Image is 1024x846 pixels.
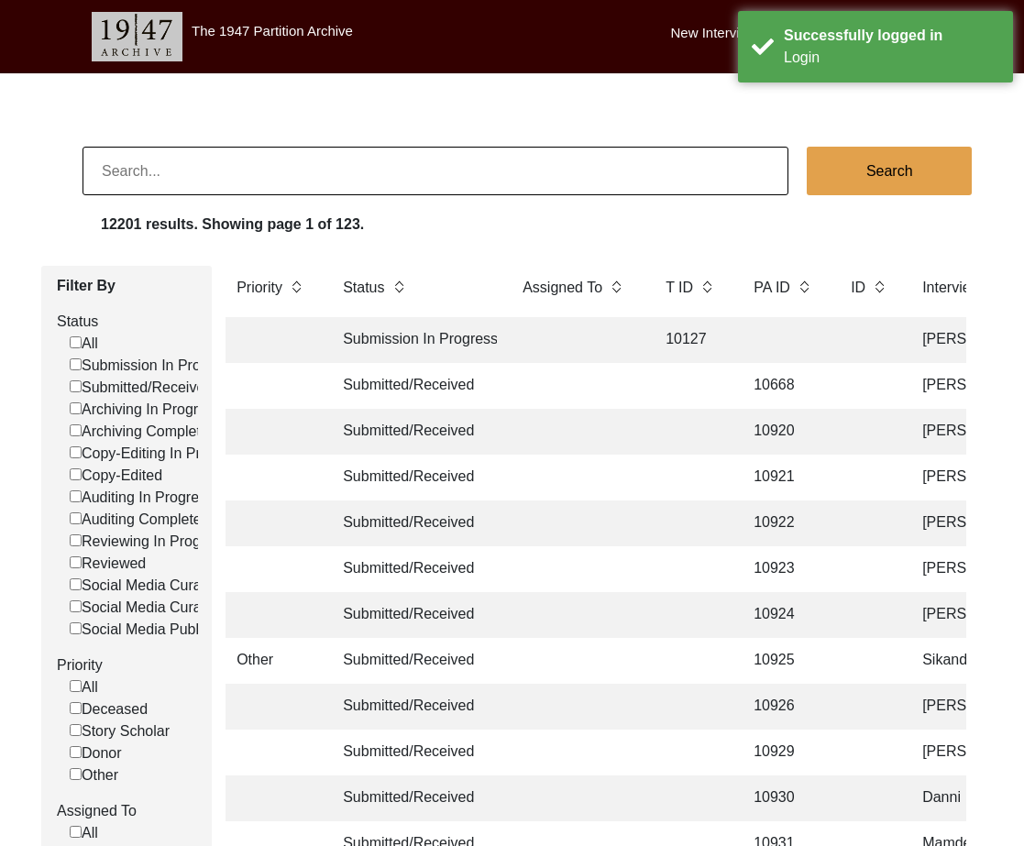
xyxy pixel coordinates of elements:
[610,277,622,297] img: sort-button.png
[57,800,198,822] label: Assigned To
[700,277,713,297] img: sort-button.png
[192,23,353,38] label: The 1947 Partition Archive
[70,826,82,838] input: All
[70,619,234,641] label: Social Media Published
[332,775,497,821] td: Submitted/Received
[70,534,82,546] input: Reviewing In Progress
[743,409,825,455] td: 10920
[70,822,98,844] label: All
[70,402,82,414] input: Archiving In Progress
[332,730,497,775] td: Submitted/Received
[332,546,497,592] td: Submitted/Received
[237,277,282,299] label: Priority
[70,465,162,487] label: Copy-Edited
[70,600,82,612] input: Social Media Curated
[332,684,497,730] td: Submitted/Received
[70,355,237,377] label: Submission In Progress
[671,23,757,44] label: New Interview
[57,275,198,297] label: Filter By
[70,742,122,764] label: Donor
[332,409,497,455] td: Submitted/Received
[70,377,213,399] label: Submitted/Received
[70,746,82,758] input: Donor
[666,277,693,299] label: T ID
[70,424,82,436] input: Archiving Completed
[743,592,825,638] td: 10924
[70,553,146,575] label: Reviewed
[798,277,810,297] img: sort-button.png
[57,654,198,676] label: Priority
[743,730,825,775] td: 10929
[70,720,170,742] label: Story Scholar
[743,638,825,684] td: 10925
[392,277,405,297] img: sort-button.png
[70,490,82,502] input: Auditing In Progress
[70,676,98,698] label: All
[70,421,217,443] label: Archiving Completed
[70,622,82,634] input: Social Media Published
[332,592,497,638] td: Submitted/Received
[851,277,865,299] label: ID
[70,336,82,348] input: All
[70,702,82,714] input: Deceased
[873,277,886,297] img: sort-button.png
[92,12,182,61] img: header-logo.png
[784,47,999,69] div: Login
[70,597,222,619] label: Social Media Curated
[784,25,999,47] div: Successfully logged in
[754,277,790,299] label: PA ID
[70,768,82,780] input: Other
[70,556,82,568] input: Reviewed
[332,455,497,500] td: Submitted/Received
[743,455,825,500] td: 10921
[332,500,497,546] td: Submitted/Received
[57,311,198,333] label: Status
[743,500,825,546] td: 10922
[70,443,245,465] label: Copy-Editing In Progress
[807,147,972,195] button: Search
[655,317,728,363] td: 10127
[226,638,317,684] td: Other
[70,512,82,524] input: Auditing Completed
[70,358,82,370] input: Submission In Progress
[290,277,303,297] img: sort-button.png
[70,380,82,392] input: Submitted/Received
[70,764,118,786] label: Other
[70,531,228,553] label: Reviewing In Progress
[70,698,148,720] label: Deceased
[70,575,304,597] label: Social Media Curation In Progress
[332,317,497,363] td: Submission In Progress
[70,468,82,480] input: Copy-Edited
[70,446,82,458] input: Copy-Editing In Progress
[70,399,221,421] label: Archiving In Progress
[332,638,497,684] td: Submitted/Received
[70,724,82,736] input: Story Scholar
[70,487,214,509] label: Auditing In Progress
[70,509,210,531] label: Auditing Completed
[743,363,825,409] td: 10668
[332,363,497,409] td: Submitted/Received
[101,214,364,236] label: 12201 results. Showing page 1 of 123.
[343,277,384,299] label: Status
[83,147,788,195] input: Search...
[70,333,98,355] label: All
[743,684,825,730] td: 10926
[70,680,82,692] input: All
[743,546,825,592] td: 10923
[70,578,82,590] input: Social Media Curation In Progress
[743,775,825,821] td: 10930
[523,277,602,299] label: Assigned To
